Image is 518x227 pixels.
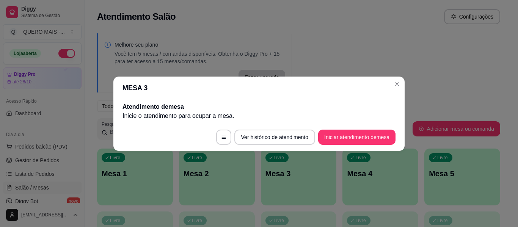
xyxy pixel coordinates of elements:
[318,130,396,145] button: Iniciar atendimento demesa
[122,111,396,121] p: Inicie o atendimento para ocupar a mesa .
[122,102,396,111] h2: Atendimento de mesa
[113,77,405,99] header: MESA 3
[391,78,403,90] button: Close
[234,130,315,145] button: Ver histórico de atendimento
